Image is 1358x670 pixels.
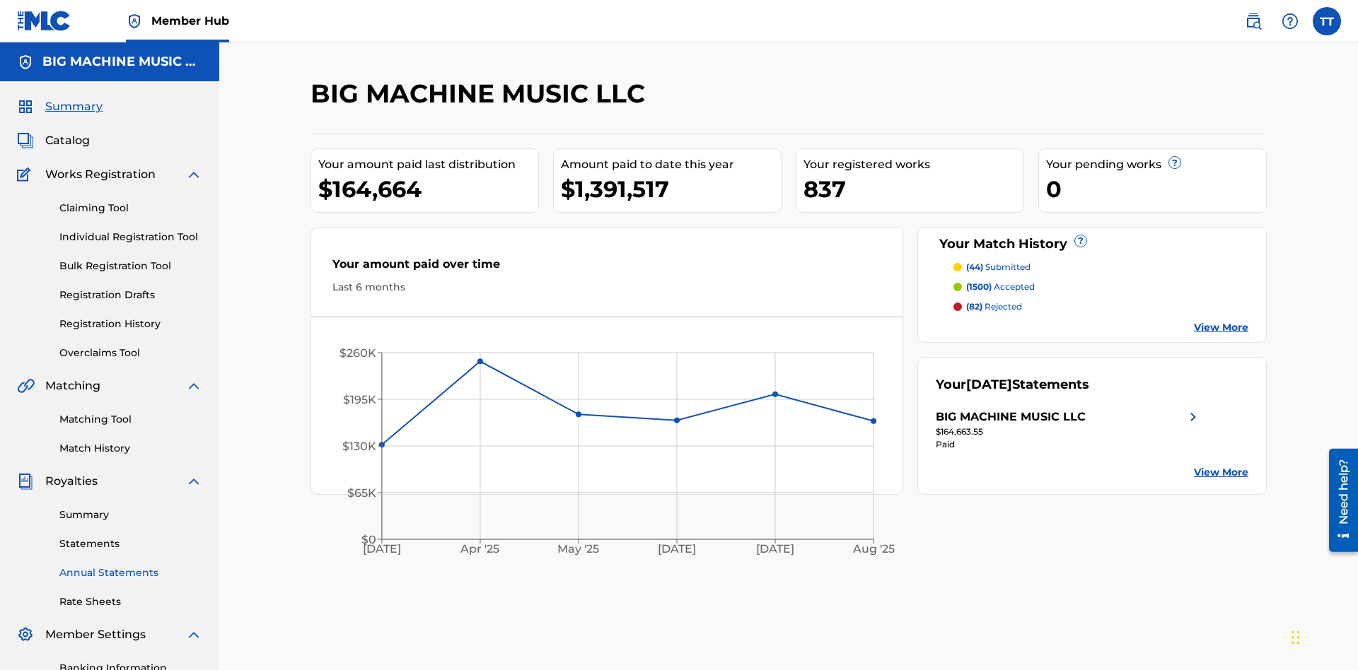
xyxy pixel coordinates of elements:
[1185,409,1202,425] img: right chevron icon
[558,543,600,556] tspan: May '25
[45,166,156,183] span: Works Registration
[17,98,103,115] a: SummarySummary
[1075,235,1086,247] span: ?
[185,377,202,394] img: expand
[936,409,1086,425] div: BIG MACHINE MUSIC LLC
[1239,7,1267,35] a: Public Search
[936,438,1202,451] div: Paid
[1046,156,1266,173] div: Your pending works
[1292,616,1300,659] div: Drag
[1245,13,1262,30] img: search
[59,594,202,609] a: Rate Sheets
[966,300,1022,313] p: rejected
[59,259,202,274] a: Bulk Registration Tool
[561,173,781,205] div: $1,391,517
[59,230,202,245] a: Individual Registration Tool
[45,377,100,394] span: Matching
[342,440,376,453] tspan: $130K
[42,54,202,70] h5: BIG MACHINE MUSIC LLC
[966,301,982,312] span: (82)
[59,441,202,456] a: Match History
[966,377,1012,392] span: [DATE]
[966,261,1031,274] p: submitted
[318,156,538,173] div: Your amount paid last distribution
[59,288,202,302] a: Registration Drafts
[1194,320,1248,335] a: View More
[17,166,35,183] img: Works Registration
[59,317,202,331] a: Registration History
[1287,602,1358,670] iframe: Chat Widget
[936,375,1089,394] div: Your Statements
[936,235,1249,254] div: Your Match History
[966,281,992,292] span: (1500)
[185,166,202,183] img: expand
[966,281,1035,293] p: accepted
[347,486,376,500] tspan: $65K
[332,256,881,280] div: Your amount paid over time
[460,543,500,556] tspan: Apr '25
[45,98,103,115] span: Summary
[59,565,202,580] a: Annual Statements
[17,377,35,394] img: Matching
[126,13,143,30] img: Top Rightsholder
[953,281,1249,293] a: (1500) accepted
[185,473,202,490] img: expand
[343,393,376,406] tspan: $195K
[561,156,781,173] div: Amount paid to date this year
[936,409,1202,451] a: BIG MACHINE MUSIC LLCright chevron icon$164,663.55Paid
[17,54,34,71] img: Accounts
[966,261,983,272] span: (44)
[953,300,1249,313] a: (82) rejected
[1318,443,1358,559] iframe: Resource Center
[361,533,376,546] tspan: $0
[363,543,401,556] tspan: [DATE]
[1276,7,1304,35] div: Help
[59,507,202,522] a: Summary
[185,626,202,643] img: expand
[59,201,202,216] a: Claiming Tool
[17,626,34,643] img: Member Settings
[45,626,146,643] span: Member Settings
[1169,157,1180,168] span: ?
[17,473,34,490] img: Royalties
[17,132,90,149] a: CatalogCatalog
[1313,7,1341,35] div: User Menu
[803,156,1023,173] div: Your registered works
[17,98,34,115] img: Summary
[311,78,652,110] h2: BIG MACHINE MUSIC LLC
[151,13,229,29] span: Member Hub
[1282,13,1299,30] img: help
[339,346,376,360] tspan: $260K
[658,543,697,556] tspan: [DATE]
[17,132,34,149] img: Catalog
[953,261,1249,274] a: (44) submitted
[332,280,881,295] div: Last 6 months
[59,346,202,360] a: Overclaims Tool
[1194,465,1248,480] a: View More
[803,173,1023,205] div: 837
[45,473,98,490] span: Royalties
[318,173,538,205] div: $164,664
[45,132,90,149] span: Catalog
[59,536,202,551] a: Statements
[59,412,202,427] a: Matching Tool
[852,543,895,556] tspan: Aug '25
[936,425,1202,438] div: $164,663.55
[1046,173,1266,205] div: 0
[757,543,795,556] tspan: [DATE]
[17,11,71,31] img: MLC Logo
